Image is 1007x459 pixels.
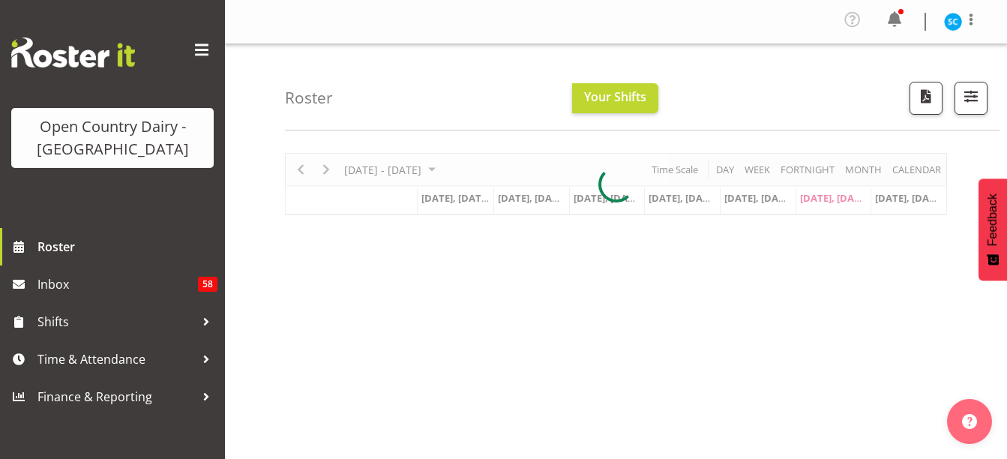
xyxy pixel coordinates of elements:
[37,273,198,295] span: Inbox
[986,193,1000,246] span: Feedback
[37,348,195,370] span: Time & Attendance
[962,414,977,429] img: help-xxl-2.png
[572,83,658,113] button: Your Shifts
[198,277,217,292] span: 58
[979,178,1007,280] button: Feedback - Show survey
[584,88,646,105] span: Your Shifts
[285,89,333,106] h4: Roster
[37,235,217,258] span: Roster
[955,82,988,115] button: Filter Shifts
[37,310,195,333] span: Shifts
[11,37,135,67] img: Rosterit website logo
[26,115,199,160] div: Open Country Dairy - [GEOGRAPHIC_DATA]
[37,385,195,408] span: Finance & Reporting
[910,82,943,115] button: Download a PDF of the roster according to the set date range.
[944,13,962,31] img: stuart-craig9761.jpg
